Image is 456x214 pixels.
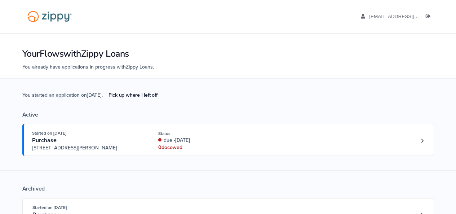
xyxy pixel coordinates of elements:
[103,89,163,101] a: Pick up where I left off
[22,124,434,156] a: Open loan 4228033
[22,185,434,192] div: Archived
[22,91,163,111] span: You started an application on [DATE] .
[158,130,254,137] div: Status
[426,14,434,21] a: Log out
[369,14,452,19] span: aaboley88@icloud.com
[32,205,67,210] span: Started on [DATE]
[23,7,76,26] img: Logo
[22,111,434,118] div: Active
[361,14,452,21] a: edit profile
[32,131,66,136] span: Started on [DATE]
[158,137,254,144] div: due -[DATE]
[158,144,254,151] div: 0 doc owed
[417,135,428,146] a: Loan number 4228033
[32,144,142,152] span: [STREET_ADDRESS][PERSON_NAME]
[32,137,57,144] span: Purchase
[22,48,434,60] h1: Your Flows with Zippy Loans
[22,64,154,70] span: You already have applications in progress with Zippy Loans .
